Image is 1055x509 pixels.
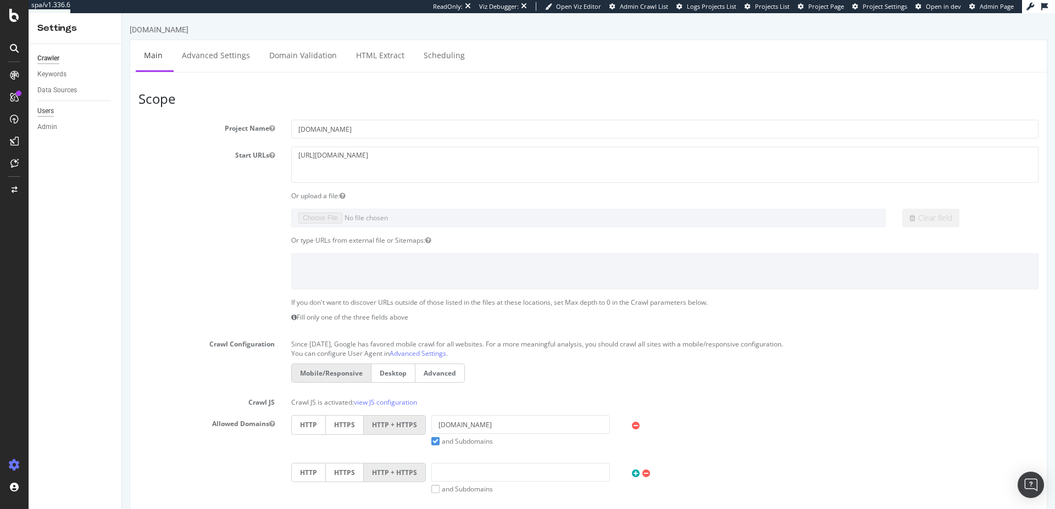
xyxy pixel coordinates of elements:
p: Crawl JS is activated: [169,381,917,394]
div: Keywords [37,69,66,80]
label: Mobile/Responsive [169,350,249,370]
span: Admin Crawl List [620,2,668,10]
label: Allowed Domains [8,402,161,415]
a: Admin Crawl List [609,2,668,11]
a: Users [37,105,114,117]
label: Crawl JS [8,381,161,394]
span: Open in dev [926,2,961,10]
label: HTTP + HTTPS [242,450,304,469]
a: view JS configuration [232,384,295,394]
div: Settings [37,22,113,35]
p: Fill only one of the three fields above [169,299,917,309]
a: Advanced Settings [268,335,324,345]
h3: Scope [16,79,917,93]
div: Crawler [37,53,59,64]
label: Crawl Configuration [8,322,161,335]
label: HTTPS [203,450,242,469]
a: Project Page [798,2,844,11]
label: and Subdomains [309,471,371,480]
p: You can configure User Agent in . [169,335,917,345]
button: Start URLs [147,137,153,147]
a: Open in dev [915,2,961,11]
label: and Subdomains [309,423,371,433]
a: Domain Validation [139,27,223,57]
label: HTTP [169,402,203,421]
label: Start URLs [8,133,161,147]
a: HTML Extract [226,27,291,57]
div: ReadOnly: [433,2,463,11]
label: Advanced [293,350,343,370]
a: Scheduling [293,27,351,57]
div: Admin [37,121,57,133]
label: HTTPS [203,402,242,421]
p: Since [DATE], Google has favored mobile crawl for all websites. For a more meaningful analysis, y... [169,322,917,335]
a: Crawler [37,53,114,64]
div: Or upload a file: [161,178,925,187]
label: Project Name [8,107,161,120]
span: Admin Page [980,2,1014,10]
span: Project Page [808,2,844,10]
div: Open Intercom Messenger [1018,472,1044,498]
label: HTTP + HTTPS [242,402,304,421]
label: Desktop [249,350,293,370]
span: Projects List [755,2,790,10]
span: Project Settings [863,2,907,10]
a: Project Settings [852,2,907,11]
a: Advanced Settings [52,27,136,57]
a: Admin Page [969,2,1014,11]
a: Projects List [745,2,790,11]
a: Data Sources [37,85,114,96]
span: Open Viz Editor [556,2,601,10]
button: Allowed Domains [147,406,153,415]
a: Keywords [37,69,114,80]
button: Project Name [147,110,153,120]
span: Logs Projects List [687,2,736,10]
a: Logs Projects List [676,2,736,11]
div: Or type URLs from external file or Sitemaps: [161,222,925,232]
div: Users [37,105,54,117]
textarea: [URL][DOMAIN_NAME] [169,133,917,169]
div: Data Sources [37,85,77,96]
a: Main [14,27,49,57]
div: [DOMAIN_NAME] [8,11,66,22]
p: If you don't want to discover URLs outside of those listed in the files at these locations, set M... [169,284,917,294]
a: Admin [37,121,114,133]
label: HTTP [169,450,203,469]
div: Viz Debugger: [479,2,519,11]
a: Open Viz Editor [545,2,601,11]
